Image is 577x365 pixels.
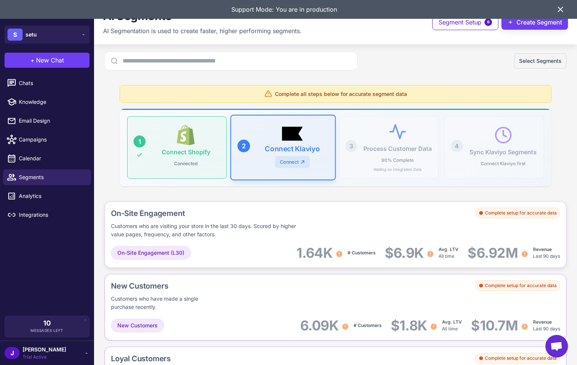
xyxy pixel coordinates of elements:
[475,208,560,218] div: Complete setup for accurate data
[3,132,91,148] a: Campaigns
[3,151,91,166] a: Calendar
[111,353,201,364] div: Loyal Customers
[111,280,245,292] div: New Customers
[533,319,552,325] span: Revenue
[3,169,91,185] a: Segments
[348,250,376,255] span: # Customers
[385,245,434,262] div: $6.9K
[478,159,528,169] p: Connect Klaviyo first
[3,75,91,91] a: Chats
[533,246,552,252] span: Revenue
[5,26,90,44] button: Ssetu
[378,155,417,165] p: 90% Complete
[111,208,402,219] div: On-Site Engagement
[5,53,90,68] button: +New Chat
[19,173,85,181] span: Segments
[19,192,85,200] span: Analytics
[439,246,459,260] div: All time
[391,317,437,334] div: $1.8K
[374,167,422,172] p: Waiting on Integration Data
[5,347,20,359] div: J
[354,322,382,328] span: # Customers
[3,113,91,129] a: Email Design
[19,211,85,219] span: Integrations
[501,15,568,30] button: Create Segment
[432,14,498,30] button: Segment Setup6
[26,30,37,39] span: setu
[8,29,23,41] div: S
[43,320,51,327] span: 10
[103,26,302,35] p: AI Segmentation is used to create faster, higher performing segments.
[475,353,560,363] div: Complete setup for accurate data
[111,222,305,239] div: Customers who are visiting your store in the last 30 days. Scored by higher value pages, frequenc...
[3,94,91,110] a: Knowledge
[19,135,85,144] span: Campaigns
[30,56,35,65] span: +
[23,345,66,354] span: [PERSON_NAME]
[23,354,66,360] span: Trial Active
[475,280,560,291] div: Complete setup for accurate data
[296,245,343,262] div: 1.64K
[469,149,537,156] h3: Sync Klaviyo Segments
[275,90,407,98] span: Complete all steps below for accurate segment data
[451,140,463,152] div: 4
[30,328,64,333] span: Messages Left
[19,98,85,106] span: Knowledge
[3,207,91,223] a: Integrations
[345,140,357,152] div: 3
[442,319,462,332] div: All time
[19,117,85,125] span: Email Design
[19,79,85,87] span: Chats
[533,319,560,332] div: Last 90 days
[439,246,459,252] span: Avg. LTV
[363,145,432,152] h3: Process Customer Data
[484,18,492,26] span: 6
[117,321,158,330] span: New Customers
[111,295,200,311] div: Customers who have made a single purchase recently.
[442,319,462,325] span: Avg. LTV
[275,156,310,168] a: Connect
[19,154,85,163] span: Calendar
[468,245,528,262] div: $6.92M
[36,56,64,65] span: New Chat
[545,335,568,357] div: Open chat
[439,18,481,27] span: Segment Setup
[514,53,566,68] button: Select Segments
[117,249,184,257] span: On-Site Engagement (L30)
[171,159,200,169] p: Connected
[162,149,210,156] h3: Connect Shopify
[3,188,91,204] a: Analytics
[533,246,560,260] div: Last 90 days
[134,135,146,148] div: 1
[300,317,349,334] div: 6.09K
[471,317,528,334] div: $10.7M
[237,140,250,152] div: 2
[265,144,320,153] h3: Connect Klaviyo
